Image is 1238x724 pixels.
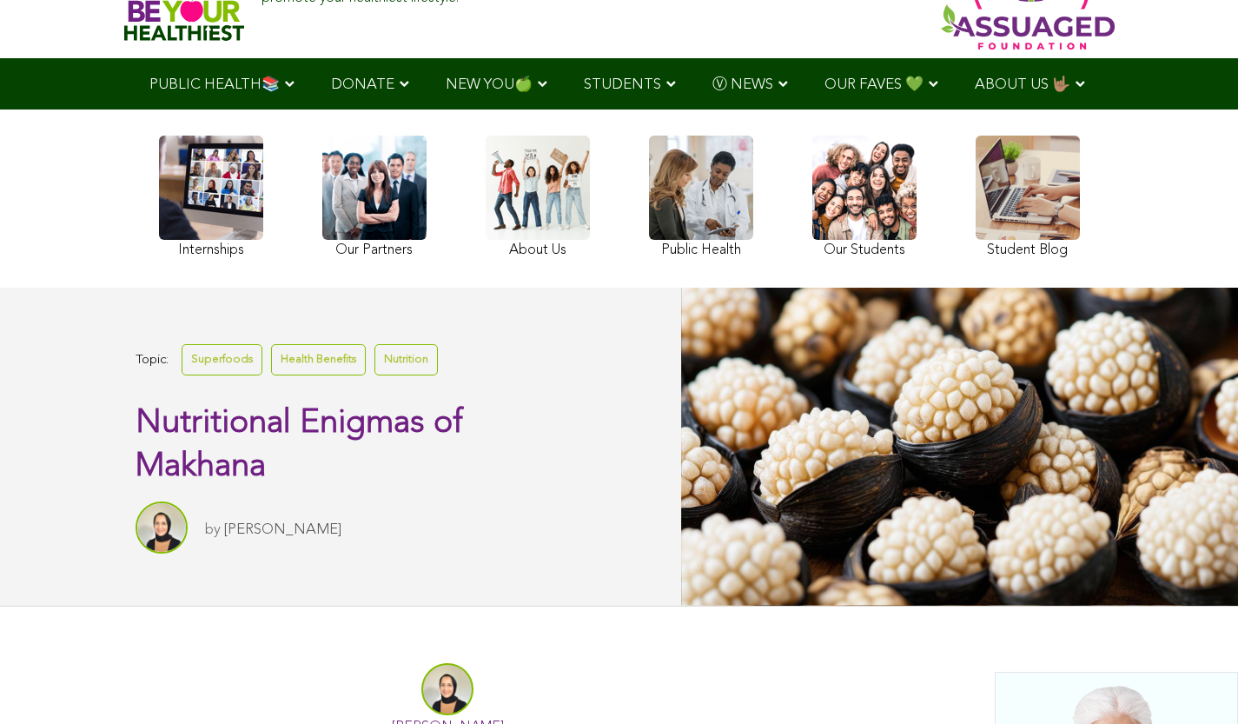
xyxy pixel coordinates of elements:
[712,77,773,92] span: Ⓥ NEWS
[149,77,280,92] span: PUBLIC HEALTH📚
[136,407,463,483] span: Nutritional Enigmas of Makhana
[1151,641,1238,724] iframe: Chat Widget
[182,344,262,375] a: Superfoods
[374,344,438,375] a: Nutrition
[205,522,221,537] span: by
[271,344,366,375] a: Health Benefits
[124,58,1115,110] div: Navigation Menu
[136,349,169,372] span: Topic:
[224,522,341,537] a: [PERSON_NAME]
[136,501,188,554] img: Dr. Sana Mian
[584,77,661,92] span: STUDENTS
[975,77,1070,92] span: ABOUT US 🤟🏽
[446,77,533,92] span: NEW YOU🍏
[331,77,394,92] span: DONATE
[824,77,924,92] span: OUR FAVES 💚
